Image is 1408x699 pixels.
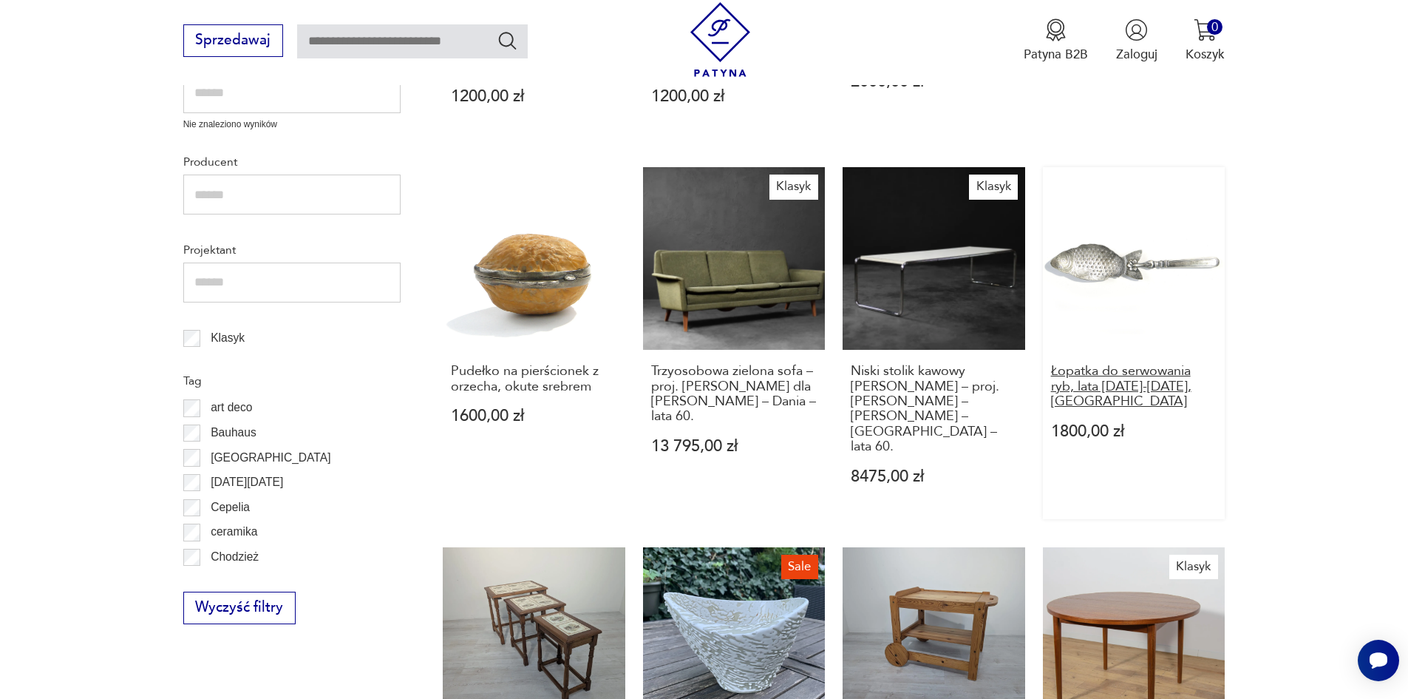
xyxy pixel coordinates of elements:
[211,547,259,567] p: Chodzież
[1116,18,1157,63] button: Zaloguj
[1358,640,1399,681] iframe: Smartsupp widget button
[1051,364,1217,409] h3: Łopatka do serwowania ryb, lata [DATE]-[DATE], [GEOGRAPHIC_DATA]
[643,167,826,519] a: KlasykTrzyosobowa zielona sofa – proj. Folke Ohlsson dla Fritz Hansen – Dania – lata 60.Trzyosobo...
[211,522,257,541] p: ceramika
[183,24,283,57] button: Sprzedawaj
[211,423,256,442] p: Bauhaus
[1207,19,1222,35] div: 0
[1051,424,1217,439] p: 1800,00 zł
[211,498,250,517] p: Cepelia
[851,364,1017,454] h3: Niski stolik kawowy [PERSON_NAME] – proj. [PERSON_NAME] – [PERSON_NAME] – [GEOGRAPHIC_DATA] – lat...
[211,398,252,417] p: art deco
[497,30,518,51] button: Szukaj
[1043,167,1225,519] a: Łopatka do serwowania ryb, lata 1914-1939, NorblinŁopatka do serwowania ryb, lata [DATE]-[DATE], ...
[211,473,283,492] p: [DATE][DATE]
[651,89,817,104] p: 1200,00 zł
[1116,46,1157,63] p: Zaloguj
[1186,46,1225,63] p: Koszyk
[1024,18,1088,63] button: Patyna B2B
[451,364,617,394] h3: Pudełko na pierścionek z orzecha, okute srebrem
[683,2,758,77] img: Patyna - sklep z meblami i dekoracjami vintage
[211,328,245,348] p: Klasyk
[651,439,817,454] p: 13 795,00 zł
[183,152,401,172] p: Producent
[451,89,617,104] p: 1200,00 zł
[1044,18,1067,41] img: Ikona medalu
[183,118,401,132] p: Nie znaleziono wyników
[443,167,625,519] a: Pudełko na pierścionek z orzecha, okute srebremPudełko na pierścionek z orzecha, okute srebrem160...
[1024,18,1088,63] a: Ikona medaluPatyna B2B
[1125,18,1148,41] img: Ikonka użytkownika
[451,408,617,424] p: 1600,00 zł
[851,74,1017,90] p: 2000,00 zł
[183,36,283,47] a: Sprzedawaj
[211,448,330,467] p: [GEOGRAPHIC_DATA]
[651,364,817,425] h3: Trzyosobowa zielona sofa – proj. [PERSON_NAME] dla [PERSON_NAME] – Dania – lata 60.
[851,469,1017,484] p: 8475,00 zł
[1186,18,1225,63] button: 0Koszyk
[1194,18,1217,41] img: Ikona koszyka
[843,167,1025,519] a: KlasykNiski stolik kawowy Laccio Kiga – proj. Marcel Breuer – Gavina – Włochy – lata 60.Niski sto...
[1024,46,1088,63] p: Patyna B2B
[183,240,401,260] p: Projektant
[183,371,401,391] p: Tag
[183,592,296,624] button: Wyczyść filtry
[211,573,255,592] p: Ćmielów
